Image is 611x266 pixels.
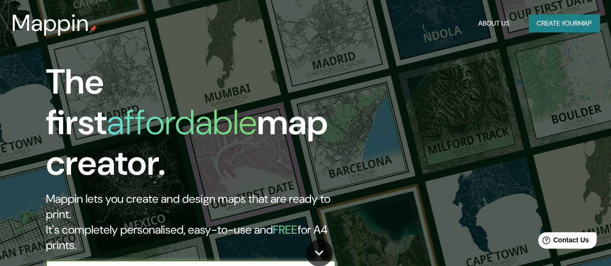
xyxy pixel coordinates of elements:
[46,191,352,253] h2: Mappin lets you create and design maps that are ready to print. It's completely personalised, eas...
[525,228,600,255] iframe: Help widget launcher
[273,222,298,237] h5: FREE
[89,25,97,33] img: mappin-pin
[107,100,257,145] h1: affordable
[474,14,513,32] button: About Us
[529,14,599,32] button: Create yourmap
[46,62,352,191] h1: The first map creator.
[12,10,89,37] h3: Mappin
